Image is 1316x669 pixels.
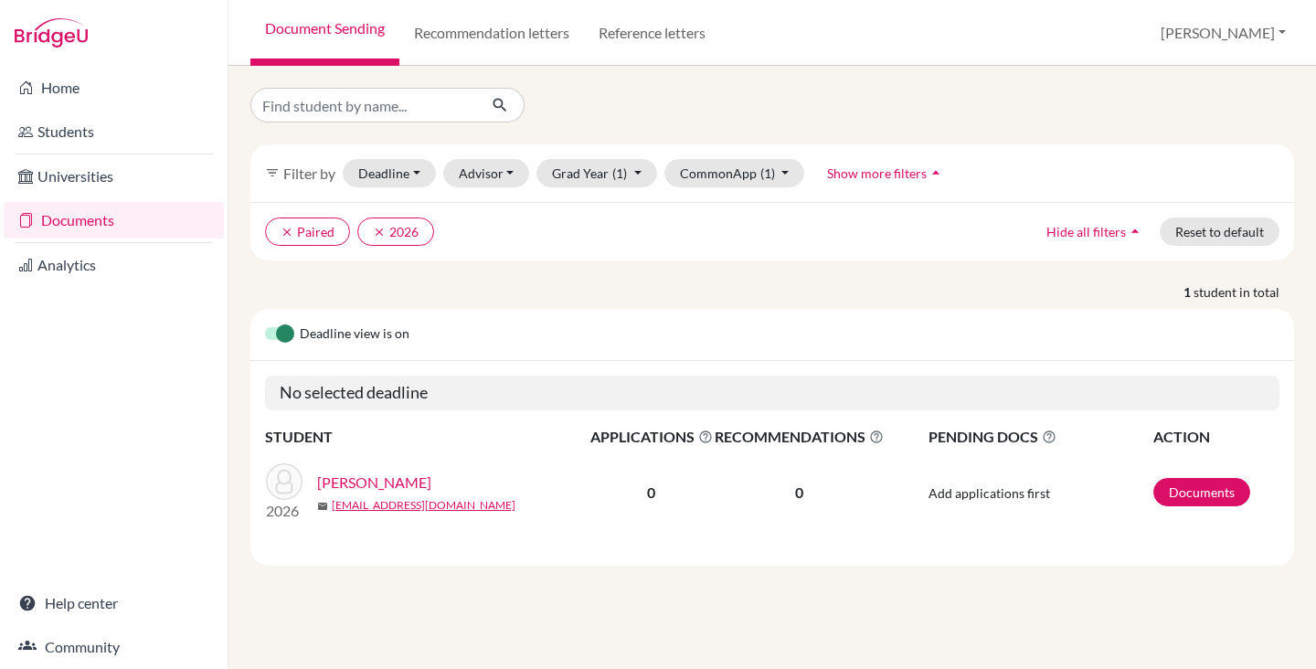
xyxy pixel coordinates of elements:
button: Show more filtersarrow_drop_up [812,159,960,187]
i: arrow_drop_up [1126,222,1144,240]
span: student in total [1194,282,1294,302]
i: arrow_drop_up [927,164,945,182]
button: clearPaired [265,218,350,246]
span: APPLICATIONS [590,426,713,448]
span: Show more filters [827,165,927,181]
input: Find student by name... [250,88,477,122]
a: Documents [4,202,224,239]
p: 2026 [266,500,302,522]
a: Analytics [4,247,224,283]
span: mail [317,501,328,512]
b: 0 [647,483,655,501]
button: Grad Year(1) [536,159,657,187]
i: clear [281,226,293,239]
a: Community [4,629,224,665]
span: Add applications first [929,485,1050,501]
img: Bridge-U [15,18,88,48]
button: Deadline [343,159,436,187]
span: PENDING DOCS [929,426,1151,448]
span: Filter by [283,165,335,182]
button: clear2026 [357,218,434,246]
a: [EMAIL_ADDRESS][DOMAIN_NAME] [332,497,515,514]
a: Help center [4,585,224,621]
span: RECOMMENDATIONS [715,426,884,448]
span: (1) [760,165,775,181]
a: Students [4,113,224,150]
a: Home [4,69,224,106]
span: Deadline view is on [300,324,409,345]
a: [PERSON_NAME] [317,472,431,494]
button: Reset to default [1160,218,1279,246]
img: Pattnaik, Priyanshu [266,463,302,500]
th: STUDENT [265,425,589,449]
a: Documents [1153,478,1250,506]
strong: 1 [1183,282,1194,302]
a: Universities [4,158,224,195]
button: [PERSON_NAME] [1152,16,1294,50]
th: ACTION [1152,425,1279,449]
h5: No selected deadline [265,376,1279,410]
i: clear [373,226,386,239]
button: Hide all filtersarrow_drop_up [1031,218,1160,246]
i: filter_list [265,165,280,180]
span: Hide all filters [1046,224,1126,239]
p: 0 [715,482,884,504]
button: Advisor [443,159,530,187]
span: (1) [612,165,627,181]
button: CommonApp(1) [664,159,805,187]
